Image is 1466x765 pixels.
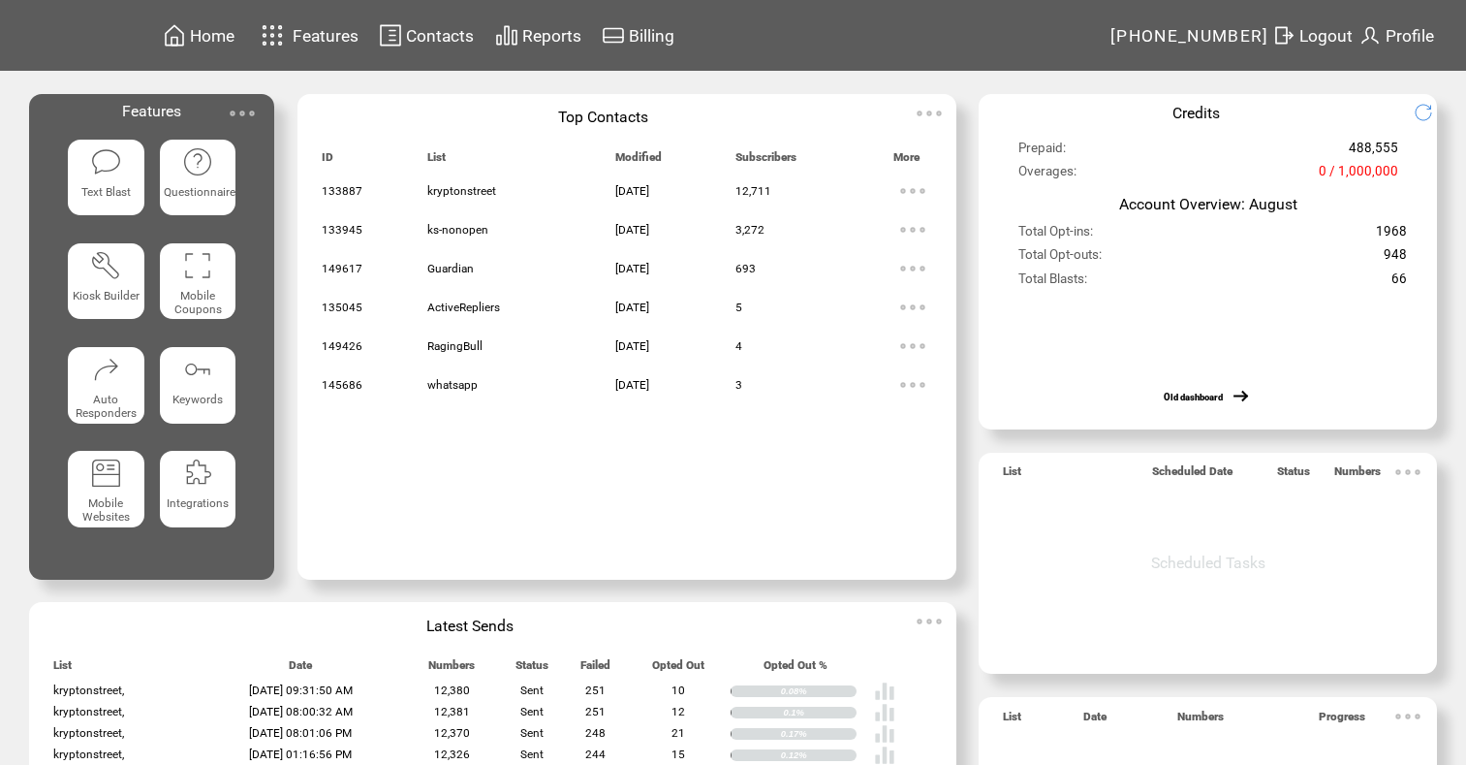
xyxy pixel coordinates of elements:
[1384,247,1407,271] span: 948
[585,705,606,718] span: 251
[893,288,932,327] img: ellypsis.svg
[893,172,932,210] img: ellypsis.svg
[1319,164,1398,187] span: 0 / 1,000,000
[580,658,610,681] span: Failed
[160,243,236,332] a: Mobile Coupons
[735,262,756,275] span: 693
[1376,224,1407,247] span: 1968
[253,16,362,54] a: Features
[520,705,544,718] span: Sent
[522,26,581,46] span: Reports
[122,102,181,120] span: Features
[1172,104,1220,122] span: Credits
[427,262,474,275] span: Guardian
[289,658,312,681] span: Date
[68,140,144,228] a: Text Blast
[910,94,949,133] img: ellypsis.svg
[1388,453,1427,492] img: ellypsis.svg
[53,748,124,761] span: kryptonstreet,
[182,146,213,177] img: questionnaire.svg
[520,726,544,740] span: Sent
[893,327,932,366] img: ellypsis.svg
[68,347,144,435] a: Auto Responders
[160,20,237,50] a: Home
[735,184,771,198] span: 12,711
[53,726,124,740] span: kryptonstreet,
[1018,271,1087,295] span: Total Blasts:
[427,150,446,173] span: List
[293,26,359,46] span: Features
[428,658,475,681] span: Numbers
[182,354,213,385] img: keywords.svg
[1018,141,1066,164] span: Prepaid:
[322,223,362,237] span: 133945
[68,451,144,539] a: Mobile Websites
[602,23,625,48] img: creidtcard.svg
[1018,164,1076,187] span: Overages:
[172,393,223,406] span: Keywords
[1110,26,1269,46] span: [PHONE_NUMBER]
[671,748,685,761] span: 15
[585,684,606,697] span: 251
[1358,23,1382,48] img: profile.svg
[1277,464,1310,487] span: Status
[520,684,544,697] span: Sent
[1003,464,1021,487] span: List
[781,728,858,740] div: 0.17%
[1272,23,1295,48] img: exit.svg
[1003,710,1021,732] span: List
[190,26,234,46] span: Home
[1152,464,1232,487] span: Scheduled Date
[615,184,649,198] span: [DATE]
[671,726,685,740] span: 21
[558,108,648,126] span: Top Contacts
[1177,710,1224,732] span: Numbers
[520,748,544,761] span: Sent
[322,262,362,275] span: 149617
[671,705,685,718] span: 12
[1269,20,1356,50] a: Logout
[629,26,674,46] span: Billing
[735,150,796,173] span: Subscribers
[1386,26,1434,46] span: Profile
[1151,554,1265,572] span: Scheduled Tasks
[615,150,662,173] span: Modified
[427,378,478,392] span: whatsapp
[160,140,236,228] a: Questionnaire
[376,20,477,50] a: Contacts
[874,702,895,723] img: poll%20-%20white.svg
[182,250,213,281] img: coupons.svg
[249,705,353,718] span: [DATE] 08:00:32 AM
[53,658,72,681] span: List
[781,685,858,697] div: 0.08%
[434,684,470,697] span: 12,380
[1356,20,1437,50] a: Profile
[81,185,131,199] span: Text Blast
[615,378,649,392] span: [DATE]
[1388,697,1427,736] img: ellypsis.svg
[1349,141,1398,164] span: 488,555
[1083,710,1107,732] span: Date
[406,26,474,46] span: Contacts
[1319,710,1365,732] span: Progress
[249,726,352,740] span: [DATE] 08:01:06 PM
[1119,195,1297,213] span: Account Overview: August
[182,458,213,489] img: integrations.svg
[427,223,488,237] span: ks-nonopen
[781,749,858,761] div: 0.12%
[893,366,932,404] img: ellypsis.svg
[1018,247,1102,271] span: Total Opt-outs:
[735,378,742,392] span: 3
[893,249,932,288] img: ellypsis.svg
[615,262,649,275] span: [DATE]
[322,378,362,392] span: 145686
[256,19,290,51] img: features.svg
[379,23,402,48] img: contacts.svg
[1018,224,1093,247] span: Total Opt-ins:
[1334,464,1381,487] span: Numbers
[599,20,677,50] a: Billing
[427,301,500,314] span: ActiveRepliers
[53,684,124,697] span: kryptonstreet,
[426,617,514,635] span: Latest Sends
[434,726,470,740] span: 12,370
